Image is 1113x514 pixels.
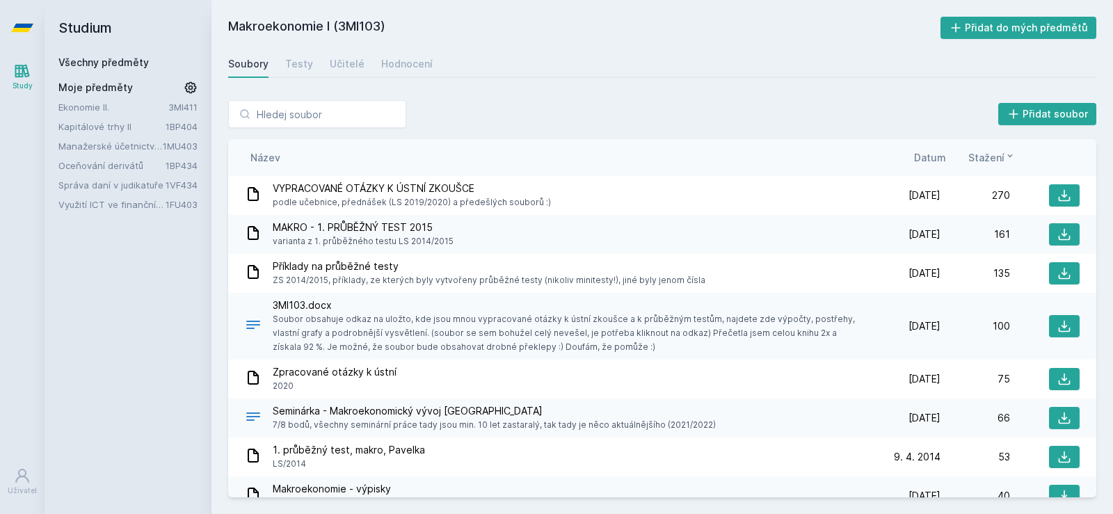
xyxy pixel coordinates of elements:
span: Makroekonomie - výpisky [273,482,448,496]
span: Příklady na průběžné testy [273,259,705,273]
div: DOCX [245,316,262,337]
span: 7/8 bodů, všechny seminární práce tady jsou min. 10 let zastaralý, tak tady je něco aktuálnějšího... [273,418,716,432]
a: 1BP404 [166,121,198,132]
span: [DATE] [908,489,940,503]
a: 1BP434 [166,160,198,171]
span: 3MI103.docx [273,298,865,312]
div: 161 [940,227,1010,241]
a: Study [3,56,42,98]
a: Učitelé [330,50,365,78]
a: Využití ICT ve finančním účetnictví [58,198,166,211]
button: Datum [914,150,946,165]
span: 1. průběžný test, makro, Pavelka [273,443,425,457]
div: 270 [940,188,1010,202]
div: Hodnocení [381,57,433,71]
span: Moje předměty [58,81,133,95]
div: 66 [940,411,1010,425]
span: 9. 4. 2014 [894,450,940,464]
span: Seminárka - Makroekonomický vývoj [GEOGRAPHIC_DATA] [273,404,716,418]
div: 135 [940,266,1010,280]
span: Soubor obsahuje odkaz na uložto, kde jsou mnou vypracované otázky k ústní zkoušce a k průběžným t... [273,312,865,354]
span: 2020 [273,379,397,393]
button: Přidat soubor [998,103,1097,125]
button: Přidat do mých předmětů [940,17,1097,39]
span: [DATE] [908,227,940,241]
a: Kapitálové trhy II [58,120,166,134]
a: Manažerské účetnictví II. [58,139,163,153]
a: 1VF434 [166,179,198,191]
a: 1MU403 [163,140,198,152]
span: VYPRACOVANÉ OTÁZKY K ÚSTNÍ ZKOUŠCE [273,182,551,195]
a: Správa daní v judikatuře [58,178,166,192]
div: 75 [940,372,1010,386]
span: podle učebnice, přednášek (LS 2019/2020) a předešlých souborů :) [273,195,551,209]
a: Ekonomie II. [58,100,168,114]
span: [DATE] [908,372,940,386]
span: Zpracované otázky k ústní [273,365,397,379]
span: [DATE] [908,319,940,333]
span: LS/2014 [273,457,425,471]
a: Oceňování derivátů [58,159,166,172]
div: 53 [940,450,1010,464]
span: varianta z 1. průběžného testu LS 2014/2015 [273,234,454,248]
a: Uživatel [3,460,42,503]
a: Všechny předměty [58,56,149,68]
div: Study [13,81,33,91]
span: část z přednášek Pavelky, část z učebnice [273,496,448,510]
div: 100 [940,319,1010,333]
a: 1FU403 [166,199,198,210]
span: [DATE] [908,188,940,202]
div: Uživatel [8,485,37,496]
span: [DATE] [908,266,940,280]
a: 3MI411 [168,102,198,113]
div: Učitelé [330,57,365,71]
div: 40 [940,489,1010,503]
span: ZS 2014/2015, příklady, ze kterých byly vytvořeny průběžné testy (nikoliv minitesty!), jiné byly ... [273,273,705,287]
a: Hodnocení [381,50,433,78]
span: MAKRO - 1. PRŮBĚŽNÝ TEST 2015 [273,220,454,234]
div: Soubory [228,57,269,71]
button: Název [250,150,280,165]
button: Stažení [968,150,1016,165]
span: Stažení [968,150,1004,165]
input: Hledej soubor [228,100,406,128]
div: Testy [285,57,313,71]
h2: Makroekonomie I (3MI103) [228,17,940,39]
a: Testy [285,50,313,78]
div: .DOCX [245,408,262,428]
a: Soubory [228,50,269,78]
span: [DATE] [908,411,940,425]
